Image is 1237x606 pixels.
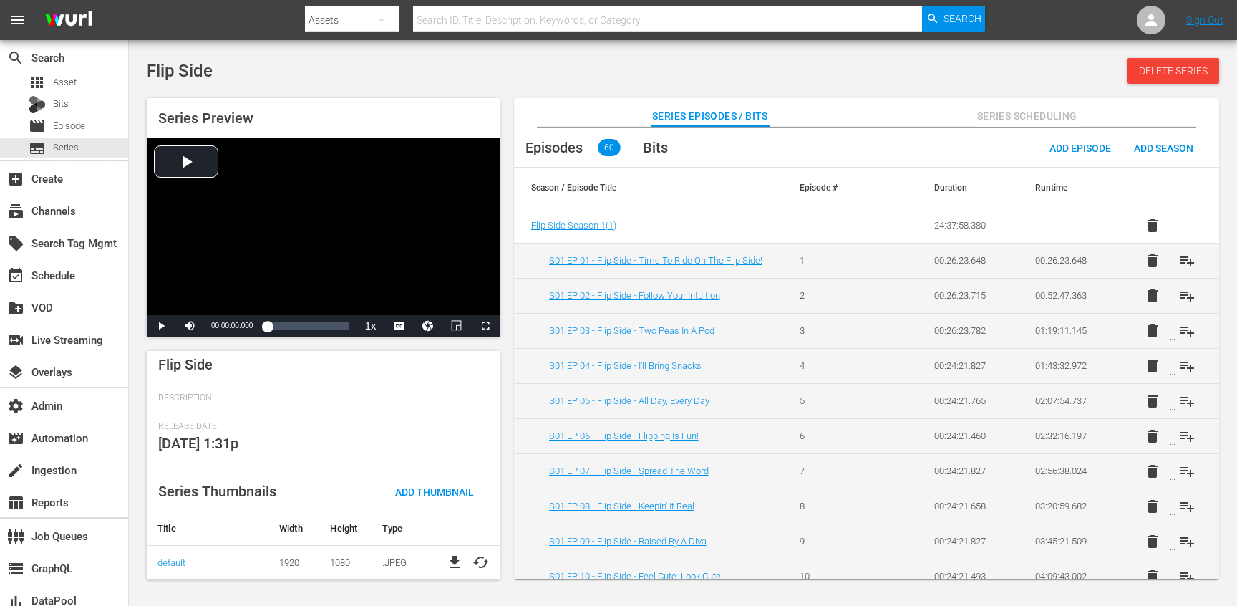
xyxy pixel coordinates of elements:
[472,554,490,571] button: cached
[147,511,268,546] th: Title
[414,315,442,337] button: Jump To Time
[652,107,768,125] span: Series Episodes / Bits
[1178,357,1195,375] span: playlist_add
[1178,252,1195,269] span: playlist_add
[53,97,69,111] span: Bits
[158,393,481,404] span: Description:
[782,243,883,278] td: 1
[1170,384,1204,418] button: playlist_add
[1178,463,1195,480] span: playlist_add
[782,383,883,418] td: 5
[1170,244,1204,278] button: playlist_add
[7,235,24,252] span: Search Tag Mgmt
[7,49,24,67] span: Search
[7,528,24,545] span: Job Queues
[943,6,981,32] span: Search
[1018,348,1119,383] td: 01:43:32.972
[917,208,1018,244] td: 24:37:58.380
[1127,58,1219,84] button: Delete Series
[1018,243,1119,278] td: 00:26:23.648
[782,453,883,489] td: 7
[549,255,762,266] a: S01 EP 01 - Flip Side - Time To Ride On The Flip Side!
[782,524,883,559] td: 9
[598,139,621,156] span: 60
[158,483,276,500] span: Series Thumbnails
[29,140,46,157] span: Series
[1127,65,1219,77] span: Delete Series
[1122,135,1205,160] button: Add Season
[1144,533,1161,550] span: delete
[782,418,883,453] td: 6
[1178,393,1195,410] span: playlist_add
[1135,279,1170,313] button: delete
[525,139,583,156] span: Episodes
[1170,279,1204,313] button: playlist_add
[372,511,437,546] th: Type
[917,453,1018,489] td: 00:24:21.827
[549,360,702,371] a: S01 EP 04 - Flip Side - I'll Bring Snacks
[1170,349,1204,383] button: playlist_add
[1135,419,1170,453] button: delete
[53,75,77,90] span: Asset
[1170,489,1204,524] button: playlist_add
[29,96,46,113] div: Bits
[7,299,24,317] span: VOD
[922,6,985,32] button: Search
[1144,393,1161,410] span: delete
[782,278,883,313] td: 2
[7,203,24,220] span: Channels
[1135,384,1170,418] button: delete
[1144,287,1161,304] span: delete
[1170,314,1204,348] button: playlist_add
[1018,313,1119,348] td: 01:19:11.145
[267,322,349,330] div: Progress Bar
[917,168,1018,208] th: Duration
[158,356,213,373] span: Flip Side
[53,140,79,155] span: Series
[549,501,694,511] a: S01 EP 08 - Flip Side - Keepin' It Real
[1178,568,1195,585] span: playlist_add
[917,383,1018,418] td: 00:24:21.765
[7,494,24,511] span: Reports
[917,418,1018,453] td: 00:24:21.460
[268,545,319,579] td: 1920
[1135,314,1170,348] button: delete
[1144,463,1161,480] span: delete
[385,315,414,337] button: Captions
[175,315,204,337] button: Mute
[1018,524,1119,559] td: 03:45:21.509
[549,571,721,582] a: S01 EP 10 - Flip Side - Feel Cute, Look Cute
[549,290,720,301] a: S01 EP 02 - Flip Side - Follow Your Intuition
[471,315,500,337] button: Fullscreen
[7,332,24,349] span: Live Streaming
[1135,489,1170,524] button: delete
[1018,278,1119,313] td: 00:52:47.363
[7,462,24,479] span: Ingestion
[1135,208,1170,243] button: delete
[319,545,372,579] td: 1080
[549,536,707,547] a: S01 EP 09 - Flip Side - Raised By A Diva
[356,315,385,337] button: Playback Rate
[514,168,782,208] th: Season / Episode Title
[1018,489,1119,524] td: 03:20:59.682
[1018,453,1119,489] td: 02:56:38.024
[1135,559,1170,594] button: delete
[211,322,253,330] span: 00:00:00.000
[158,421,481,433] span: Release Date:
[1170,524,1204,559] button: playlist_add
[1038,135,1122,160] button: Add Episode
[1135,454,1170,489] button: delete
[319,511,372,546] th: Height
[531,220,616,231] span: Flip Side Season 1 ( 1 )
[1135,244,1170,278] button: delete
[917,348,1018,383] td: 00:24:21.827
[782,489,883,524] td: 8
[1018,168,1119,208] th: Runtime
[53,119,85,133] span: Episode
[446,554,463,571] a: file_download
[384,478,485,504] button: Add Thumbnail
[384,486,485,498] span: Add Thumbnail
[782,313,883,348] td: 3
